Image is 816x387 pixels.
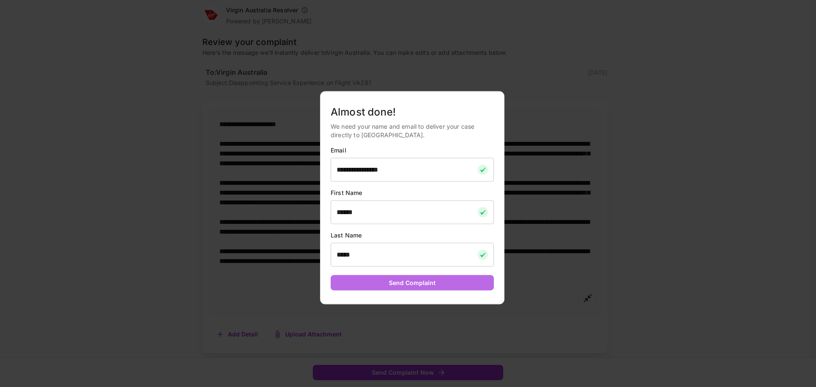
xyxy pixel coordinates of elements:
p: We need your name and email to deliver your case directly to [GEOGRAPHIC_DATA]. [331,122,494,139]
p: Email [331,146,494,154]
p: First Name [331,188,494,197]
button: Send Complaint [331,275,494,291]
img: checkmark [478,164,488,175]
img: checkmark [478,249,488,260]
img: checkmark [478,207,488,217]
h5: Almost done! [331,105,494,119]
p: Last Name [331,231,494,239]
